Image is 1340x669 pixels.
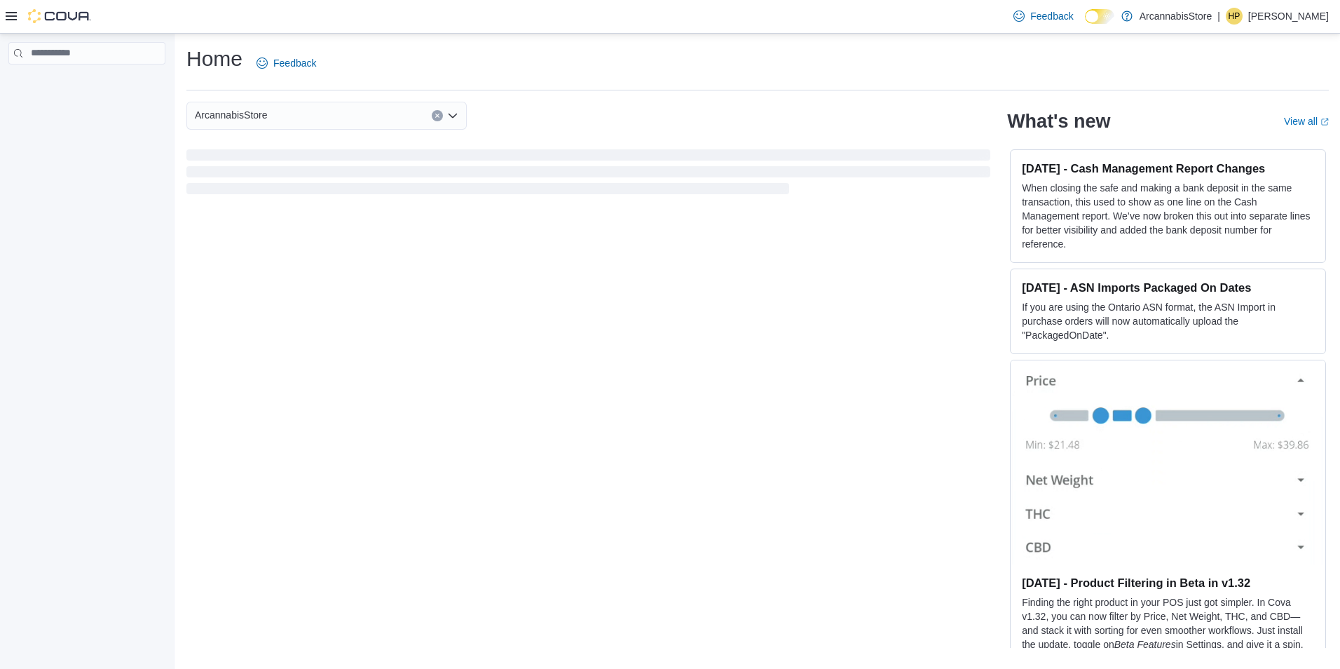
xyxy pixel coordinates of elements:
[432,110,443,121] button: Clear input
[1022,281,1314,295] h3: [DATE] - ASN Imports Packaged On Dates
[28,9,91,23] img: Cova
[8,67,165,101] nav: Complex example
[273,56,316,70] span: Feedback
[251,49,322,77] a: Feedback
[195,107,268,123] span: ArcannabisStore
[1248,8,1329,25] p: [PERSON_NAME]
[1217,8,1220,25] p: |
[447,110,458,121] button: Open list of options
[1114,639,1176,650] em: Beta Features
[1085,9,1114,24] input: Dark Mode
[1030,9,1073,23] span: Feedback
[1226,8,1243,25] div: Harish Patnala
[1022,300,1314,342] p: If you are using the Ontario ASN format, the ASN Import in purchase orders will now automatically...
[186,45,242,73] h1: Home
[1085,24,1086,25] span: Dark Mode
[1022,181,1314,251] p: When closing the safe and making a bank deposit in the same transaction, this used to show as one...
[1140,8,1212,25] p: ArcannabisStore
[1284,116,1329,127] a: View allExternal link
[1007,110,1110,133] h2: What's new
[1320,118,1329,126] svg: External link
[1022,595,1314,665] p: Finding the right product in your POS just got simpler. In Cova v1.32, you can now filter by Pric...
[1229,8,1240,25] span: HP
[1008,2,1079,30] a: Feedback
[1022,161,1314,175] h3: [DATE] - Cash Management Report Changes
[186,152,990,197] span: Loading
[1022,576,1314,590] h3: [DATE] - Product Filtering in Beta in v1.32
